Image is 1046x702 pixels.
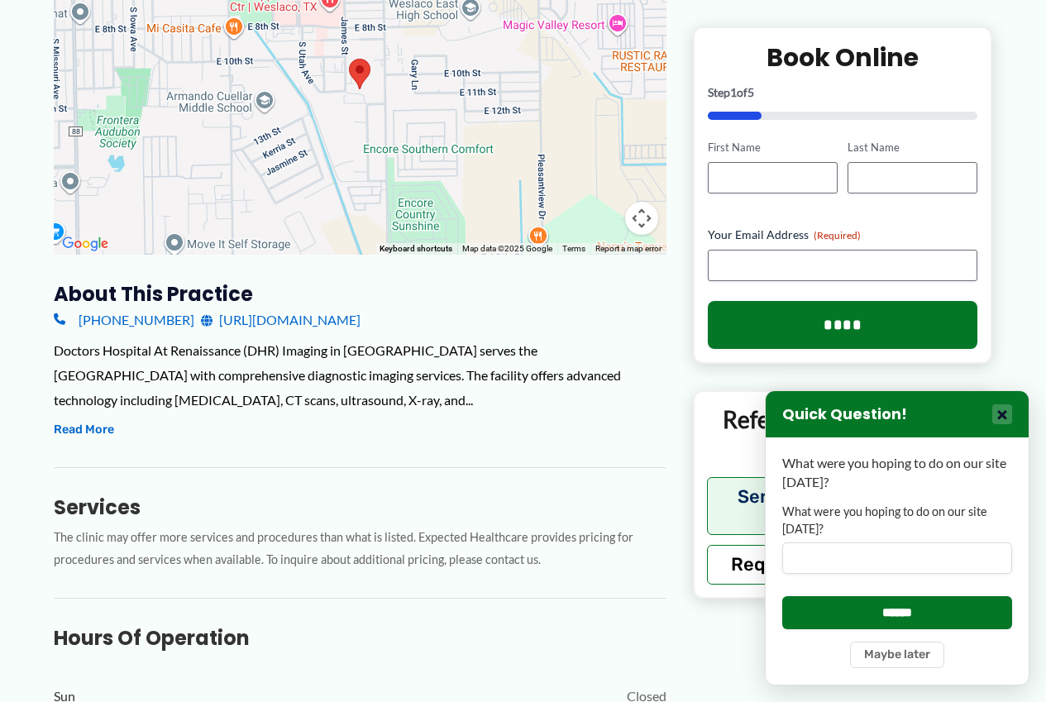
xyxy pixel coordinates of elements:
[58,233,112,255] img: Google
[201,308,361,332] a: [URL][DOMAIN_NAME]
[54,281,666,307] h3: About this practice
[380,243,452,255] button: Keyboard shortcuts
[54,527,666,571] p: The clinic may offer more services and procedures than what is listed. Expected Healthcare provid...
[54,494,666,520] h3: Services
[54,625,666,651] h3: Hours of Operation
[730,85,737,99] span: 1
[707,404,979,465] p: Referring Providers and Staff
[708,227,978,243] label: Your Email Address
[848,140,977,155] label: Last Name
[58,233,112,255] a: Open this area in Google Maps (opens a new window)
[54,420,114,440] button: Read More
[707,544,979,584] button: Request Medical Records
[625,202,658,235] button: Map camera controls
[462,244,552,253] span: Map data ©2025 Google
[782,454,1012,491] p: What were you hoping to do on our site [DATE]?
[708,41,978,74] h2: Book Online
[782,405,907,424] h3: Quick Question!
[992,404,1012,424] button: Close
[782,504,1012,537] label: What were you hoping to do on our site [DATE]?
[814,229,861,241] span: (Required)
[708,87,978,98] p: Step of
[54,338,666,412] div: Doctors Hospital At Renaissance (DHR) Imaging in [GEOGRAPHIC_DATA] serves the [GEOGRAPHIC_DATA] w...
[747,85,754,99] span: 5
[707,476,979,534] button: Send orders and clinical documents
[562,244,585,253] a: Terms (opens in new tab)
[54,308,194,332] a: [PHONE_NUMBER]
[850,642,944,668] button: Maybe later
[708,140,838,155] label: First Name
[595,244,662,253] a: Report a map error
